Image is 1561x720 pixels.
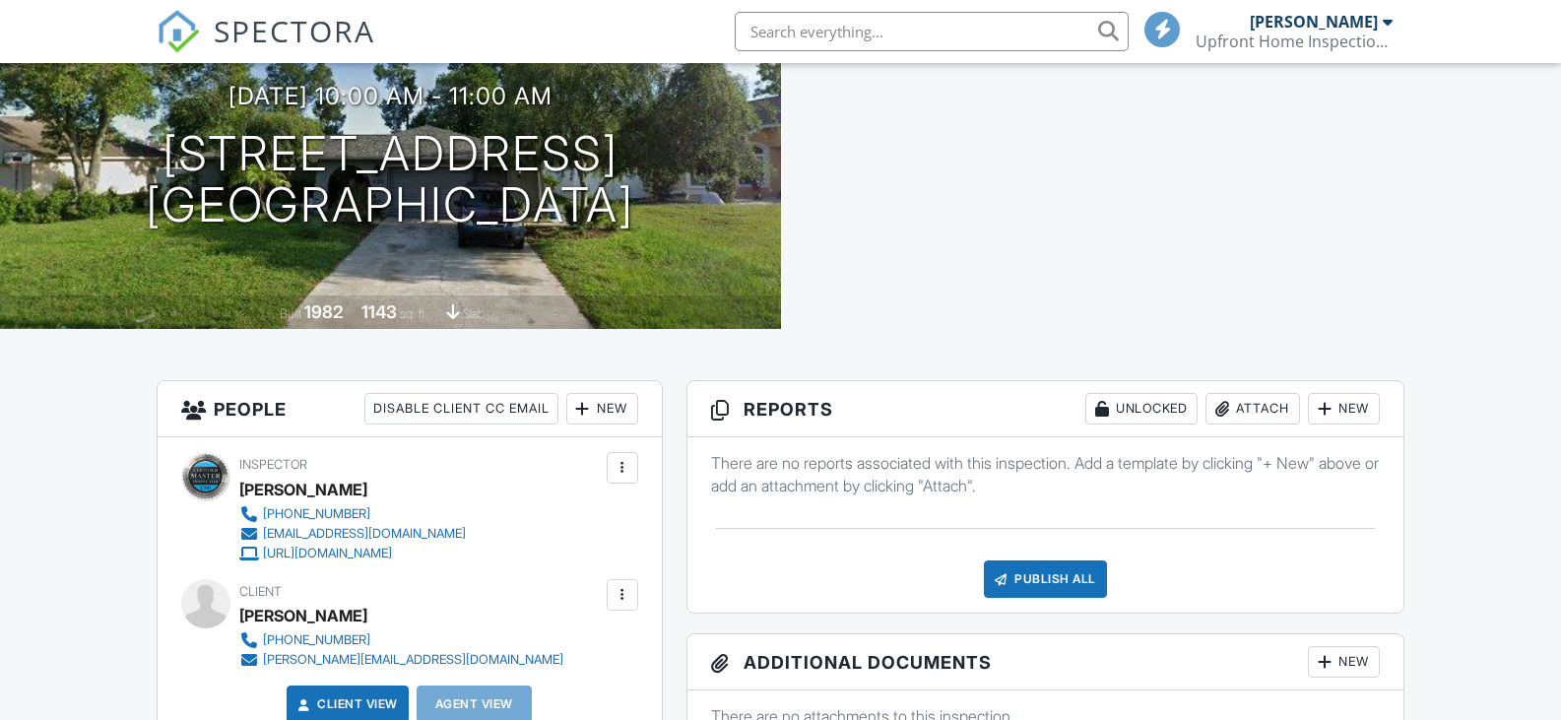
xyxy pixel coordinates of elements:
[239,630,563,650] a: [PHONE_NUMBER]
[239,544,466,563] a: [URL][DOMAIN_NAME]
[228,83,553,109] h3: [DATE] 10:00 am - 11:00 am
[157,27,375,68] a: SPECTORA
[263,632,370,648] div: [PHONE_NUMBER]
[239,457,307,472] span: Inspector
[239,601,367,630] div: [PERSON_NAME]
[293,694,398,714] a: Client View
[1308,646,1380,678] div: New
[280,306,301,321] span: Built
[1196,32,1393,51] div: Upfront Home Inspections, LLC
[263,506,370,522] div: [PHONE_NUMBER]
[239,650,563,670] a: [PERSON_NAME][EMAIL_ADDRESS][DOMAIN_NAME]
[566,393,638,425] div: New
[711,452,1381,496] p: There are no reports associated with this inspection. Add a template by clicking "+ New" above or...
[463,306,485,321] span: slab
[239,524,466,544] a: [EMAIL_ADDRESS][DOMAIN_NAME]
[1250,12,1378,32] div: [PERSON_NAME]
[239,504,466,524] a: [PHONE_NUMBER]
[400,306,427,321] span: sq. ft.
[735,12,1129,51] input: Search everything...
[158,381,662,437] h3: People
[263,526,466,542] div: [EMAIL_ADDRESS][DOMAIN_NAME]
[263,546,392,561] div: [URL][DOMAIN_NAME]
[239,584,282,599] span: Client
[263,652,563,668] div: [PERSON_NAME][EMAIL_ADDRESS][DOMAIN_NAME]
[146,128,634,232] h1: [STREET_ADDRESS] [GEOGRAPHIC_DATA]
[214,10,375,51] span: SPECTORA
[984,560,1107,598] div: Publish All
[687,634,1404,690] h3: Additional Documents
[1205,393,1300,425] div: Attach
[364,393,558,425] div: Disable Client CC Email
[157,10,200,53] img: The Best Home Inspection Software - Spectora
[304,301,343,322] div: 1982
[1085,393,1198,425] div: Unlocked
[1308,393,1380,425] div: New
[361,301,397,322] div: 1143
[239,475,367,504] div: [PERSON_NAME]
[687,381,1404,437] h3: Reports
